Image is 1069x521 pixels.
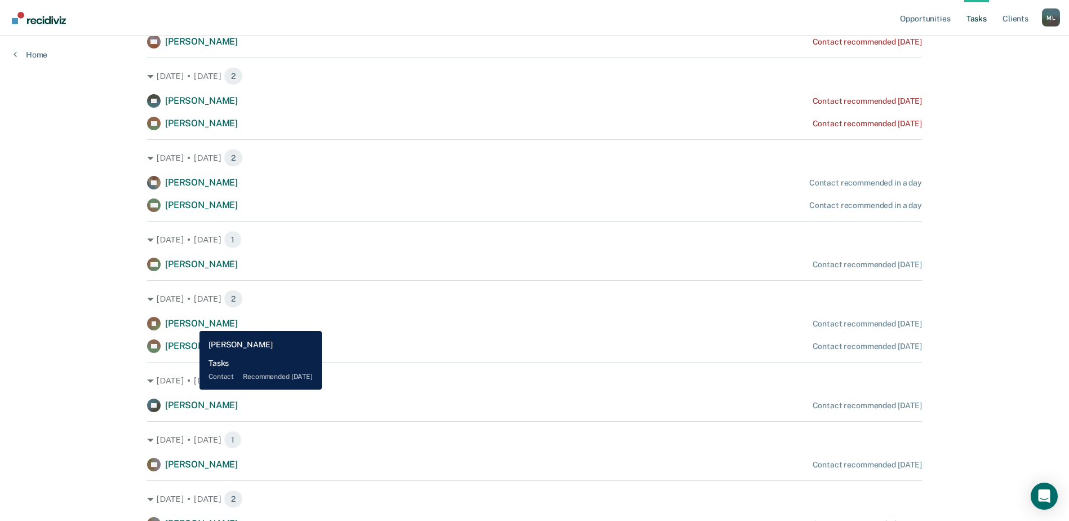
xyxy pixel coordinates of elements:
span: 2 [224,290,243,308]
div: Contact recommended [DATE] [813,460,922,470]
span: [PERSON_NAME] [165,177,238,188]
span: [PERSON_NAME] [165,400,238,410]
span: 2 [224,490,243,508]
div: [DATE] • [DATE] 2 [147,67,922,85]
span: [PERSON_NAME] [165,118,238,129]
div: [DATE] • [DATE] 2 [147,490,922,508]
button: Profile dropdown button [1042,8,1060,27]
span: [PERSON_NAME] [165,259,238,270]
div: M L [1042,8,1060,27]
span: [PERSON_NAME] [165,95,238,106]
span: [PERSON_NAME] [165,36,238,47]
div: Contact recommended in a day [809,178,922,188]
span: 1 [224,431,242,449]
div: [DATE] • [DATE] 1 [147,372,922,390]
div: [DATE] • [DATE] 2 [147,149,922,167]
span: 2 [224,149,243,167]
div: [DATE] • [DATE] 1 [147,431,922,449]
div: Open Intercom Messenger [1031,483,1058,510]
span: 1 [224,372,242,390]
a: Home [14,50,47,60]
span: [PERSON_NAME] [165,341,238,351]
div: Contact recommended [DATE] [813,319,922,329]
div: Contact recommended in a day [809,201,922,210]
span: [PERSON_NAME] [165,318,238,329]
div: Contact recommended [DATE] [813,260,922,270]
span: 1 [224,231,242,249]
div: Contact recommended [DATE] [813,401,922,410]
div: [DATE] • [DATE] 1 [147,231,922,249]
div: Contact recommended [DATE] [813,119,922,129]
img: Recidiviz [12,12,66,24]
span: [PERSON_NAME] [165,200,238,210]
div: Contact recommended [DATE] [813,342,922,351]
span: 2 [224,67,243,85]
div: [DATE] • [DATE] 2 [147,290,922,308]
div: Contact recommended [DATE] [813,37,922,47]
div: Contact recommended [DATE] [813,96,922,106]
span: [PERSON_NAME] [165,459,238,470]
